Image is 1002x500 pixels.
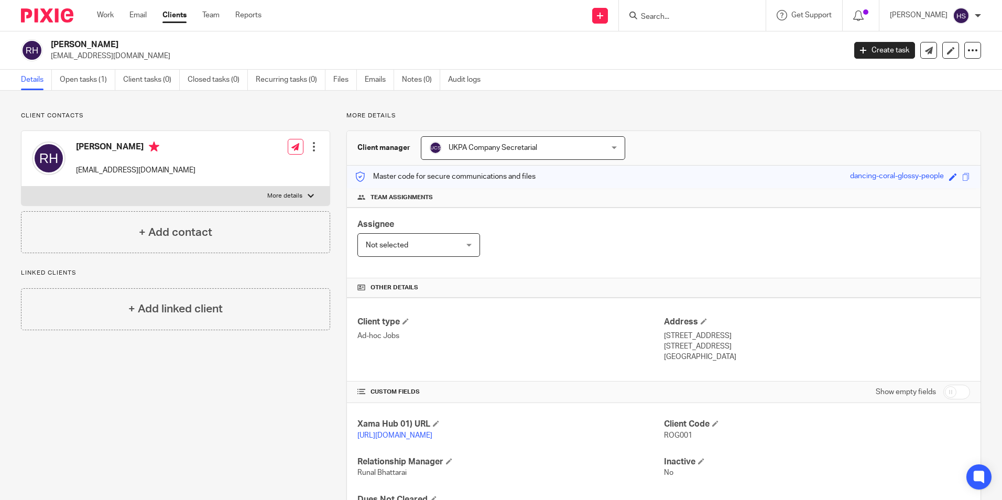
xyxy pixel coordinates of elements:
span: ROG001 [664,432,692,439]
a: Details [21,70,52,90]
a: [URL][DOMAIN_NAME] [357,432,432,439]
h4: Client Code [664,419,970,430]
h4: Inactive [664,456,970,468]
span: Not selected [366,242,408,249]
p: Ad-hoc Jobs [357,331,663,341]
h4: CUSTOM FIELDS [357,388,663,396]
p: [STREET_ADDRESS] [664,331,970,341]
span: No [664,469,673,476]
a: Audit logs [448,70,488,90]
h4: Client type [357,317,663,328]
p: [PERSON_NAME] [890,10,947,20]
a: Email [129,10,147,20]
span: Other details [371,284,418,292]
a: Open tasks (1) [60,70,115,90]
p: [GEOGRAPHIC_DATA] [664,352,970,362]
h4: Xama Hub 01) URL [357,419,663,430]
img: Pixie [21,8,73,23]
a: Client tasks (0) [123,70,180,90]
a: Closed tasks (0) [188,70,248,90]
p: [STREET_ADDRESS] [664,341,970,352]
h2: [PERSON_NAME] [51,39,681,50]
div: dancing-coral-glossy-people [850,171,944,183]
a: Team [202,10,220,20]
label: Show empty fields [876,387,936,397]
p: Client contacts [21,112,330,120]
p: More details [346,112,981,120]
span: Assignee [357,220,394,229]
h4: Relationship Manager [357,456,663,468]
img: svg%3E [21,39,43,61]
a: Work [97,10,114,20]
a: Create task [854,42,915,59]
p: Master code for secure communications and files [355,171,536,182]
h4: + Add contact [139,224,212,241]
h3: Client manager [357,143,410,153]
img: svg%3E [429,142,442,154]
a: Recurring tasks (0) [256,70,325,90]
h4: + Add linked client [128,301,223,317]
a: Clients [162,10,187,20]
h4: [PERSON_NAME] [76,142,195,155]
span: Get Support [791,12,832,19]
a: Notes (0) [402,70,440,90]
p: More details [267,192,302,200]
input: Search [640,13,734,22]
p: Linked clients [21,269,330,277]
span: Runal Bhattarai [357,469,407,476]
span: UKPA Company Secretarial [449,144,537,151]
a: Emails [365,70,394,90]
h4: Address [664,317,970,328]
a: Files [333,70,357,90]
img: svg%3E [953,7,970,24]
img: svg%3E [32,142,66,175]
i: Primary [149,142,159,152]
a: Reports [235,10,262,20]
p: [EMAIL_ADDRESS][DOMAIN_NAME] [76,165,195,176]
p: [EMAIL_ADDRESS][DOMAIN_NAME] [51,51,838,61]
span: Team assignments [371,193,433,202]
